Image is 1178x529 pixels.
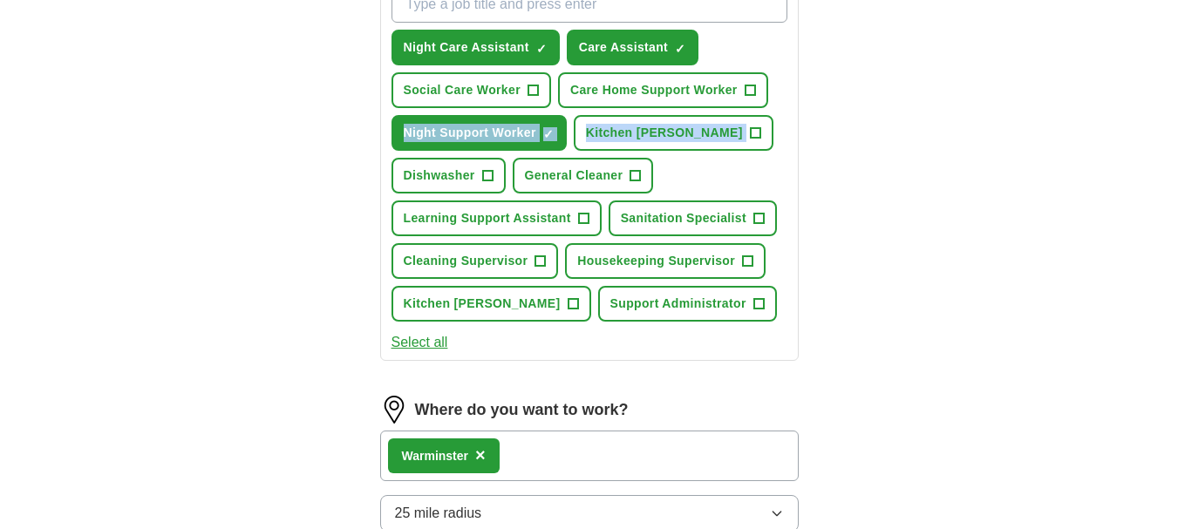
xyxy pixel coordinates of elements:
[577,252,735,270] span: Housekeeping Supervisor
[392,286,591,322] button: Kitchen [PERSON_NAME]
[579,38,668,57] span: Care Assistant
[402,447,469,465] div: Warminster
[392,30,560,65] button: Night Care Assistant✓
[567,30,698,65] button: Care Assistant✓
[404,124,536,142] span: Night Support Worker
[586,124,743,142] span: Kitchen [PERSON_NAME]
[404,295,561,313] span: Kitchen [PERSON_NAME]
[536,42,547,56] span: ✓
[574,115,773,151] button: Kitchen [PERSON_NAME]
[392,158,506,193] button: Dishwasher
[610,295,746,313] span: Support Administrator
[392,200,602,236] button: Learning Support Assistant
[380,396,408,424] img: location.png
[525,166,623,185] span: General Cleaner
[543,127,554,141] span: ✓
[404,252,528,270] span: Cleaning Supervisor
[392,115,567,151] button: Night Support Worker✓
[392,243,559,279] button: Cleaning Supervisor
[675,42,685,56] span: ✓
[609,200,777,236] button: Sanitation Specialist
[558,72,768,108] button: Care Home Support Worker
[513,158,654,193] button: General Cleaner
[395,503,482,524] span: 25 mile radius
[404,209,571,227] span: Learning Support Assistant
[392,72,551,108] button: Social Care Worker
[404,81,521,99] span: Social Care Worker
[392,332,448,353] button: Select all
[404,166,475,185] span: Dishwasher
[475,445,486,465] span: ×
[621,209,746,227] span: Sanitation Specialist
[415,398,629,422] label: Where do you want to work?
[475,443,486,469] button: ×
[570,81,738,99] span: Care Home Support Worker
[598,286,777,322] button: Support Administrator
[404,38,529,57] span: Night Care Assistant
[565,243,766,279] button: Housekeeping Supervisor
